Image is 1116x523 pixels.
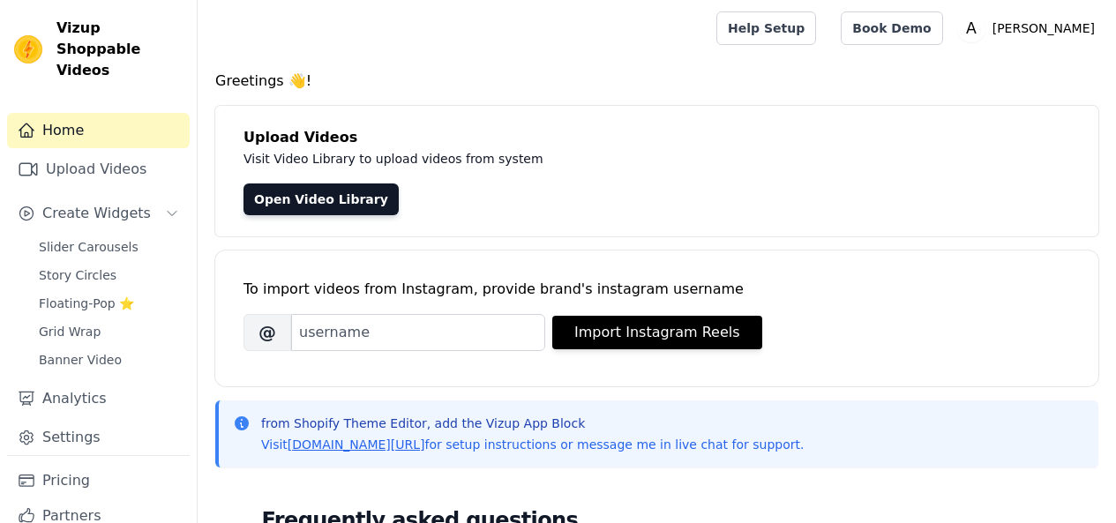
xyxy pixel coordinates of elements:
[39,295,134,312] span: Floating-Pop ⭐
[261,415,804,432] p: from Shopify Theme Editor, add the Vizup App Block
[716,11,816,45] a: Help Setup
[7,196,190,231] button: Create Widgets
[28,235,190,259] a: Slider Carousels
[42,203,151,224] span: Create Widgets
[7,113,190,148] a: Home
[243,127,1070,148] h4: Upload Videos
[7,420,190,455] a: Settings
[28,291,190,316] a: Floating-Pop ⭐
[966,19,977,37] text: A
[243,279,1070,300] div: To import videos from Instagram, provide brand's instagram username
[14,35,42,64] img: Vizup
[841,11,942,45] a: Book Demo
[215,71,1098,92] h4: Greetings 👋!
[243,314,291,351] span: @
[39,266,116,284] span: Story Circles
[28,347,190,372] a: Banner Video
[39,323,101,340] span: Grid Wrap
[7,381,190,416] a: Analytics
[291,314,545,351] input: username
[957,12,1102,44] button: A [PERSON_NAME]
[261,436,804,453] p: Visit for setup instructions or message me in live chat for support.
[7,463,190,498] a: Pricing
[39,351,122,369] span: Banner Video
[39,238,139,256] span: Slider Carousels
[28,263,190,288] a: Story Circles
[7,152,190,187] a: Upload Videos
[56,18,183,81] span: Vizup Shoppable Videos
[243,148,1034,169] p: Visit Video Library to upload videos from system
[552,316,762,349] button: Import Instagram Reels
[243,183,399,215] a: Open Video Library
[28,319,190,344] a: Grid Wrap
[985,12,1102,44] p: [PERSON_NAME]
[288,437,425,452] a: [DOMAIN_NAME][URL]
